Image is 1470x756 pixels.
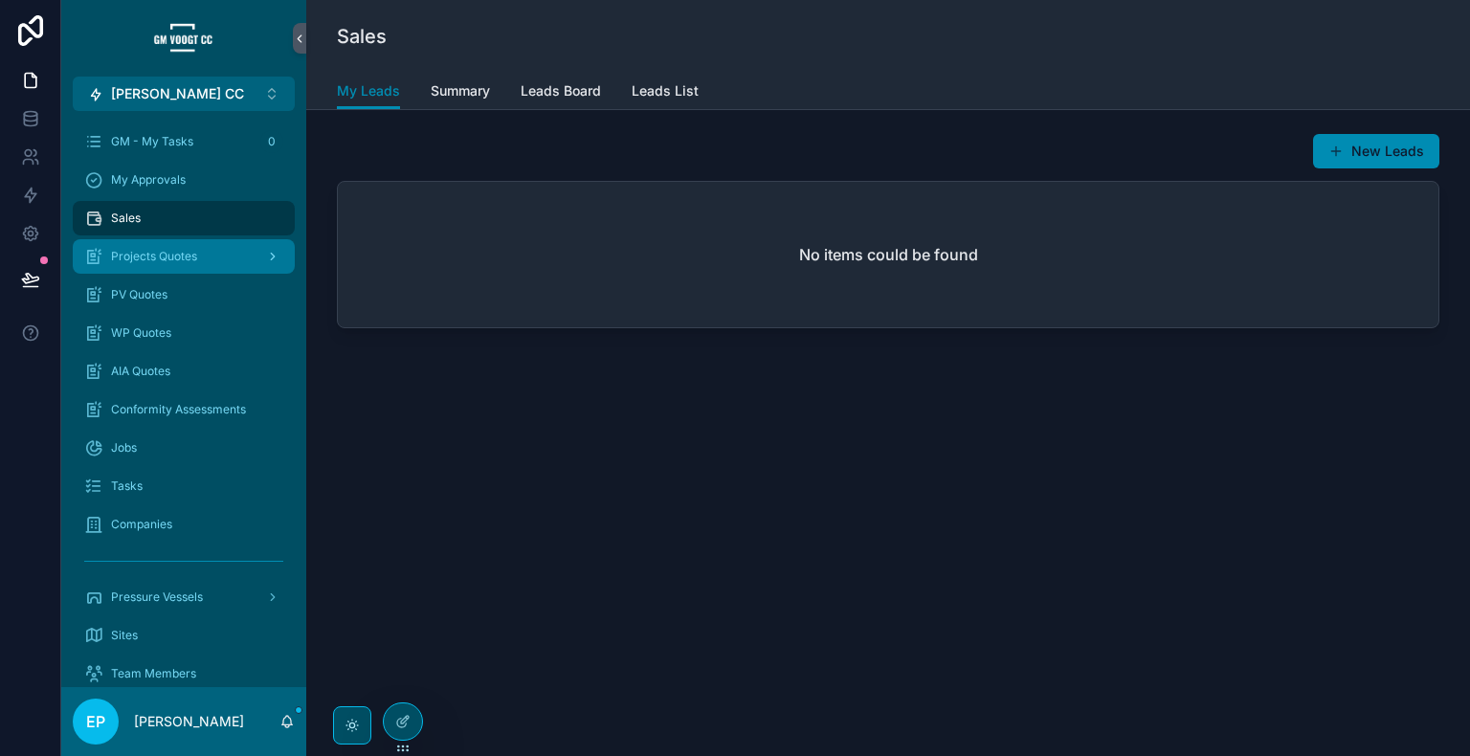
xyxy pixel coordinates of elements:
img: App logo [153,23,214,54]
span: Sales [111,211,141,226]
a: Tasks [73,469,295,503]
span: Leads List [632,81,699,100]
span: PV Quotes [111,287,167,302]
a: Leads Board [521,74,601,112]
span: Jobs [111,440,137,456]
a: Sites [73,618,295,653]
a: Sales [73,201,295,235]
a: Jobs [73,431,295,465]
span: Sites [111,628,138,643]
span: EP [86,710,105,733]
span: [PERSON_NAME] CC [111,84,244,103]
a: GM - My Tasks0 [73,124,295,159]
a: Projects Quotes [73,239,295,274]
a: Team Members [73,656,295,691]
span: AIA Quotes [111,364,170,379]
span: Pressure Vessels [111,589,203,605]
a: My Approvals [73,163,295,197]
span: Tasks [111,478,143,494]
span: WP Quotes [111,325,171,341]
button: New Leads [1313,134,1439,168]
h1: Sales [337,23,387,50]
button: Select Button [73,77,295,111]
span: My Approvals [111,172,186,188]
p: [PERSON_NAME] [134,712,244,731]
span: Summary [431,81,490,100]
span: Projects Quotes [111,249,197,264]
span: My Leads [337,81,400,100]
span: Leads Board [521,81,601,100]
a: Leads List [632,74,699,112]
div: scrollable content [61,111,306,687]
h2: No items could be found [799,243,978,266]
div: 0 [260,130,283,153]
a: WP Quotes [73,316,295,350]
a: Conformity Assessments [73,392,295,427]
a: Companies [73,507,295,542]
span: Companies [111,517,172,532]
a: AIA Quotes [73,354,295,389]
span: GM - My Tasks [111,134,193,149]
span: Conformity Assessments [111,402,246,417]
a: My Leads [337,74,400,110]
a: PV Quotes [73,278,295,312]
a: Summary [431,74,490,112]
a: Pressure Vessels [73,580,295,614]
span: Team Members [111,666,196,681]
